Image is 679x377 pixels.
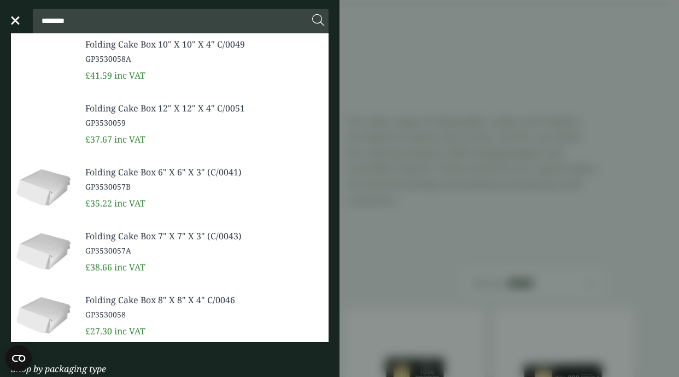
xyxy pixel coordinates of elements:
span: Folding Cake Box 10" X 10" X 4" C/0049 [85,38,320,51]
a: Folding Cake Box 7" X 7" X 3" (C/0043) GP3530057A [85,229,320,256]
span: inc VAT [114,197,145,209]
img: GP3530057B [11,161,77,214]
span: £37.67 [85,133,112,145]
span: £27.30 [85,325,112,337]
img: GP3530058A [11,33,77,86]
a: Folding Cake Box 12" X 12" X 4" C/0051 GP3530059 [85,102,320,128]
button: Open CMP widget [5,345,32,372]
span: inc VAT [114,325,145,337]
a: Folding Cake Box 10" X 10" X 4" C/0049 GP3530058A [85,38,320,64]
span: Folding Cake Box 8" X 8" X 4" C/0046 [85,293,320,307]
span: Folding Cake Box 12" X 12" X 4" C/0051 [85,102,320,115]
a: Folding Cake Box 8" X 8" X 4" C/0046 GP3530058 [85,293,320,320]
span: inc VAT [114,261,145,273]
img: GP3530058 [11,289,77,341]
img: GP3530057A [11,225,77,278]
span: GP3530059 [85,117,320,128]
span: £41.59 [85,69,112,81]
span: GP3530058A [85,53,320,64]
span: inc VAT [114,133,145,145]
img: GP3530059 [11,97,77,150]
span: £38.66 [85,261,112,273]
span: Folding Cake Box 6" X 6" X 3" (C/0041) [85,166,320,179]
span: Folding Cake Box 7" X 7" X 3" (C/0043) [85,229,320,243]
a: Folding Cake Box 6" X 6" X 3" (C/0041) GP3530057B [85,166,320,192]
span: GP3530057A [85,245,320,256]
span: GP3530058 [85,309,320,320]
span: GP3530057B [85,181,320,192]
span: £35.22 [85,197,112,209]
span: inc VAT [114,69,145,81]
